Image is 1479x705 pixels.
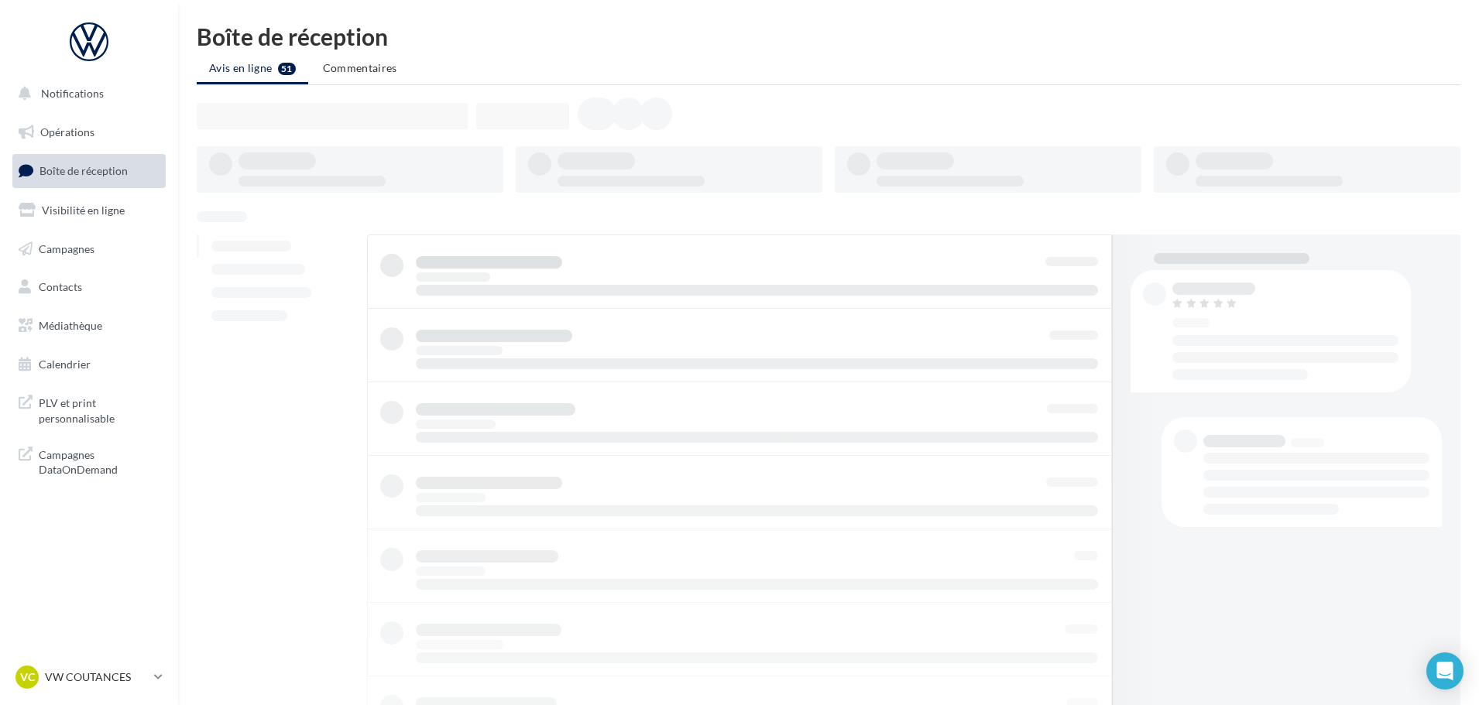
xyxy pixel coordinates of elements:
[9,271,169,303] a: Contacts
[9,116,169,149] a: Opérations
[39,319,102,332] span: Médiathèque
[9,348,169,381] a: Calendrier
[39,444,160,477] span: Campagnes DataOnDemand
[9,154,169,187] a: Boîte de réception
[45,669,148,685] p: VW COUTANCES
[39,164,128,177] span: Boîte de réception
[39,358,91,371] span: Calendrier
[12,662,166,692] a: VC VW COUTANCES
[42,204,125,217] span: Visibilité en ligne
[39,392,160,426] span: PLV et print personnalisable
[9,194,169,227] a: Visibilité en ligne
[39,241,94,255] span: Campagnes
[1426,652,1464,690] div: Open Intercom Messenger
[39,280,82,293] span: Contacts
[20,669,35,685] span: VC
[9,310,169,342] a: Médiathèque
[323,61,397,74] span: Commentaires
[9,77,163,110] button: Notifications
[41,87,104,100] span: Notifications
[9,386,169,432] a: PLV et print personnalisable
[9,438,169,484] a: Campagnes DataOnDemand
[40,125,94,139] span: Opérations
[9,233,169,265] a: Campagnes
[197,25,1460,48] div: Boîte de réception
